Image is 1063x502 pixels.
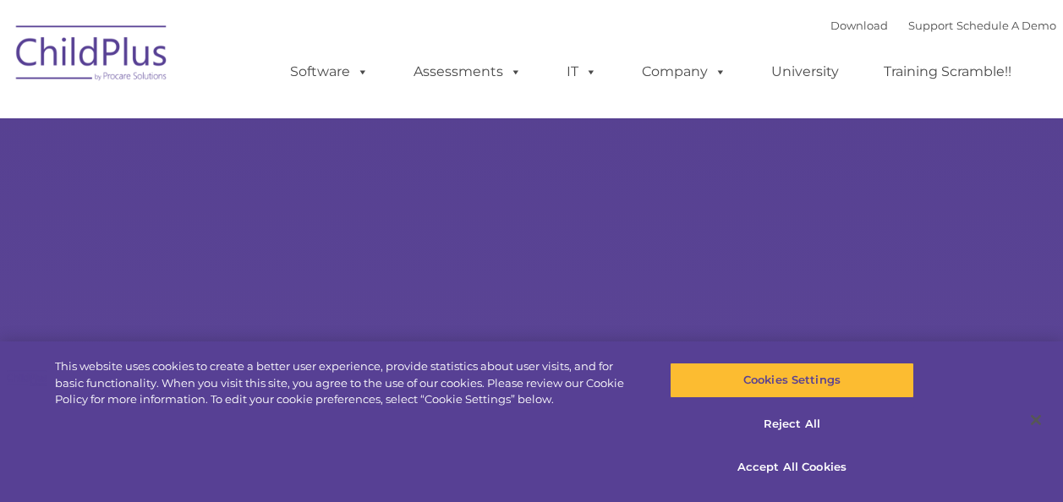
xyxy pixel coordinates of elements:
[670,407,914,442] button: Reject All
[1017,401,1055,439] button: Close
[830,19,1056,32] font: |
[754,55,856,89] a: University
[8,14,177,98] img: ChildPlus by Procare Solutions
[55,358,638,408] div: This website uses cookies to create a better user experience, provide statistics about user visit...
[273,55,386,89] a: Software
[397,55,539,89] a: Assessments
[670,450,914,485] button: Accept All Cookies
[956,19,1056,32] a: Schedule A Demo
[830,19,888,32] a: Download
[550,55,614,89] a: IT
[908,19,953,32] a: Support
[625,55,743,89] a: Company
[867,55,1028,89] a: Training Scramble!!
[670,363,914,398] button: Cookies Settings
